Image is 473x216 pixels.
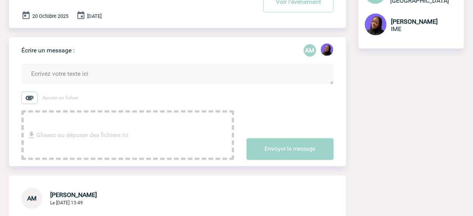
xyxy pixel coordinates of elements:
[27,131,36,140] img: file_download.svg
[391,18,438,25] span: [PERSON_NAME]
[32,13,68,19] span: 20 Octobre 2025
[50,200,83,206] span: Le [DATE] 13:49
[321,44,333,56] img: 131349-0.png
[247,138,334,160] button: Envoyer le message
[321,44,333,57] div: Tabaski THIAM
[304,44,316,57] div: Aurélie MORO
[391,25,402,33] span: IME
[365,14,387,35] img: 131349-0.png
[27,195,37,202] span: AM
[36,116,128,155] span: Glissez ou déposer des fichiers ici
[21,47,75,54] p: Écrire un message :
[42,95,78,101] span: Ajouter un fichier
[87,13,102,19] span: [DATE]
[50,191,97,199] span: [PERSON_NAME]
[304,44,316,57] p: AM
